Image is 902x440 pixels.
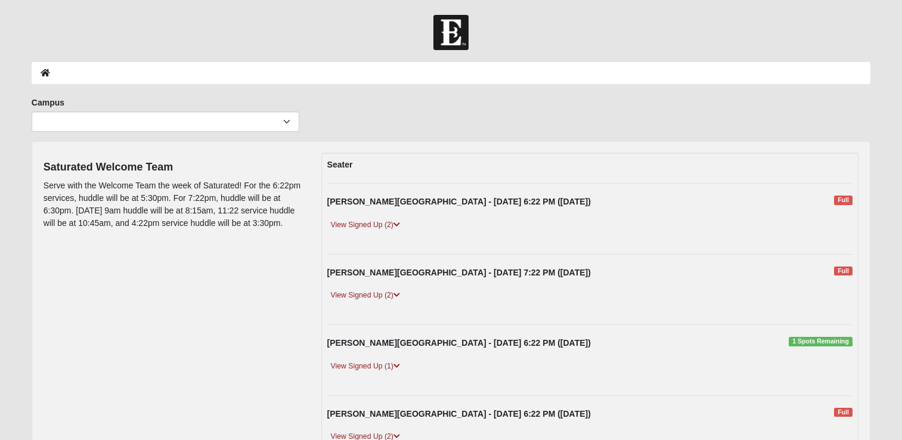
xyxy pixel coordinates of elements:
img: Church of Eleven22 Logo [433,15,469,50]
a: View Signed Up (1) [327,360,404,373]
h4: Saturated Welcome Team [44,161,303,174]
p: Serve with the Welcome Team the week of Saturated! For the 6:22pm services, huddle will be at 5:3... [44,179,303,230]
label: Campus [32,97,64,109]
strong: Seater [327,160,353,169]
strong: [PERSON_NAME][GEOGRAPHIC_DATA] - [DATE] 7:22 PM ([DATE]) [327,268,591,277]
span: Full [834,196,853,205]
strong: [PERSON_NAME][GEOGRAPHIC_DATA] - [DATE] 6:22 PM ([DATE]) [327,338,591,348]
span: Full [834,267,853,276]
strong: [PERSON_NAME][GEOGRAPHIC_DATA] - [DATE] 6:22 PM ([DATE]) [327,409,591,419]
span: 1 Spots Remaining [789,337,853,346]
span: Full [834,408,853,417]
a: View Signed Up (2) [327,219,404,231]
strong: [PERSON_NAME][GEOGRAPHIC_DATA] - [DATE] 6:22 PM ([DATE]) [327,197,591,206]
a: View Signed Up (2) [327,289,404,302]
